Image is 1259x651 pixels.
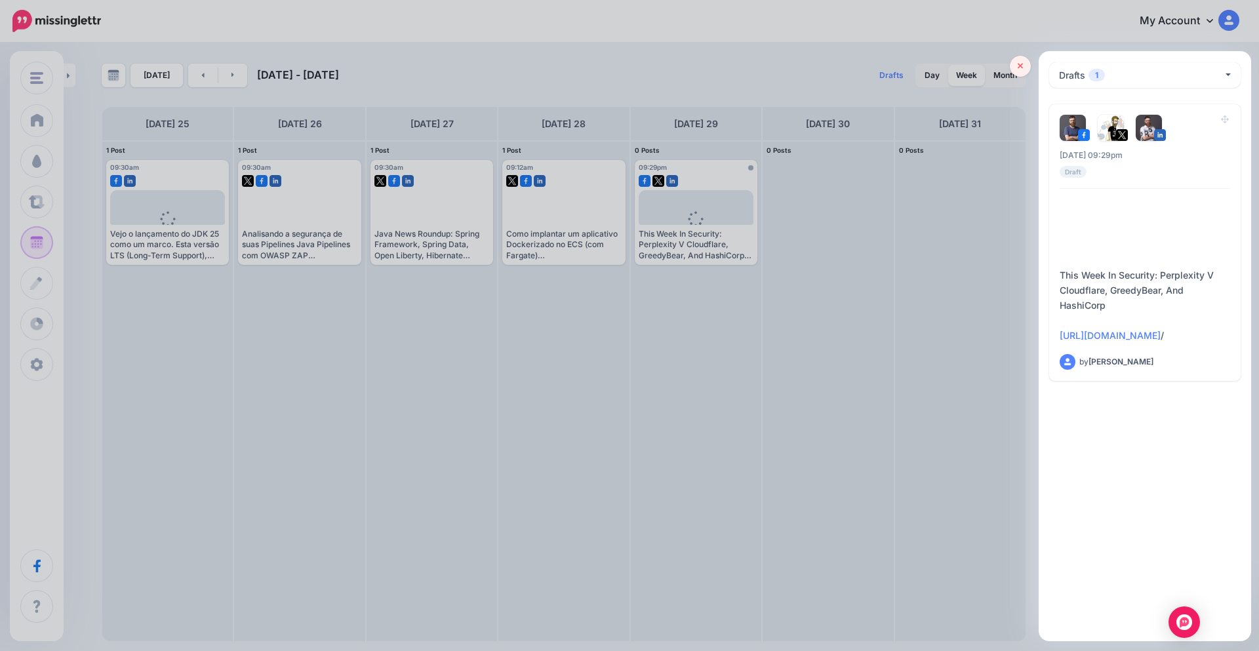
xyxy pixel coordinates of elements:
[1078,129,1090,141] img: facebook-square.png
[1060,354,1075,370] img: user_default_image.png
[1060,166,1087,178] span: Draft
[1060,150,1123,160] span: [DATE] 09:29pm
[1136,115,1162,141] img: 1745356928895-67863.png
[1098,115,1124,141] img: QppGEvPG-82148.jpg
[1060,115,1086,141] img: 404938064_7577128425634114_8114752557348925942_n-bsa142071.jpg
[1169,606,1200,638] div: Open Intercom Messenger
[1060,330,1161,341] a: [URL][DOMAIN_NAME]
[1060,267,1230,343] div: This Week In Security: Perplexity V Cloudflare, GreedyBear, And HashiCorp /
[1116,129,1128,141] img: twitter-square.png
[1154,129,1166,141] img: linkedin-square.png
[1049,62,1241,88] button: Drafts1
[1059,68,1105,83] div: Drafts
[1089,69,1105,81] span: 1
